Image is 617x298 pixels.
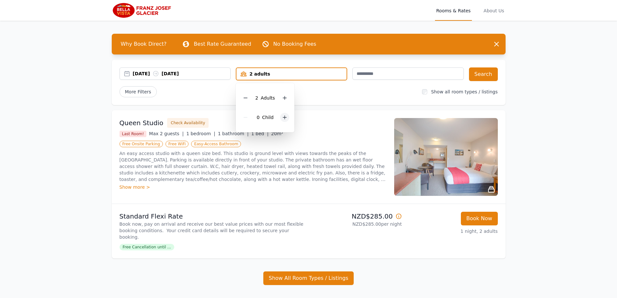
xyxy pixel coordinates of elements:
span: Last Room! [120,131,147,137]
span: Adult s [261,95,275,101]
span: Free WiFi [166,141,189,147]
span: Max 2 guests | [149,131,184,136]
span: More Filters [120,86,157,97]
button: Book Now [461,212,498,225]
span: Easy-Access Bathroom [191,141,241,147]
span: 20m² [271,131,283,136]
p: No Booking Fees [273,40,316,48]
p: NZD$285.00 [311,212,402,221]
p: Standard Flexi Rate [120,212,306,221]
span: 1 bathroom | [218,131,249,136]
h3: Queen Studio [120,118,164,127]
button: Show All Room Types / Listings [263,271,354,285]
span: Free Onsite Parking [120,141,163,147]
span: Free Cancellation until ... [120,244,174,250]
p: Best Rate Guaranteed [194,40,251,48]
span: 1 bed | [251,131,269,136]
span: 2 [255,95,258,101]
div: Show more > [120,184,386,190]
img: Bella Vista Franz Josef Glacier [112,3,174,18]
span: Why Book Direct? [116,38,172,51]
button: Check Availability [167,118,209,128]
span: 1 bedroom | [186,131,215,136]
p: 1 night, 2 adults [407,228,498,234]
div: 2 adults [236,71,347,77]
p: An easy access studio with a queen size bed. This studio is ground level with views towards the p... [120,150,386,183]
span: 0 [257,115,259,120]
label: Show all room types / listings [431,89,497,94]
p: Book now, pay on arrival and receive our best value prices with our most flexible booking conditi... [120,221,306,240]
div: [DATE] [DATE] [133,70,231,77]
button: Search [469,67,498,81]
span: Child [262,115,273,120]
p: NZD$285.00 per night [311,221,402,227]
